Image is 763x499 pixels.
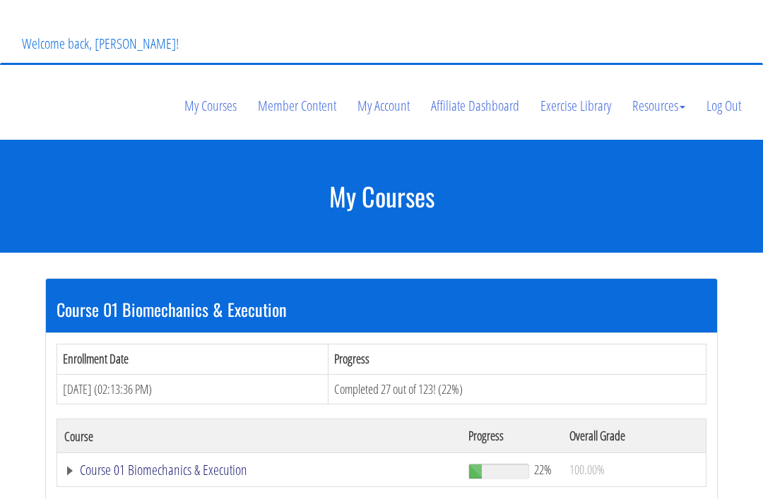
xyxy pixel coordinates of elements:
td: Completed 27 out of 123! (22%) [329,375,706,405]
th: Course [57,420,461,454]
th: Enrollment Date [57,344,329,375]
a: Affiliate Dashboard [420,73,530,140]
h3: Course 01 Biomechanics & Execution [57,301,706,319]
a: My Courses [174,73,247,140]
a: Log Out [696,73,752,140]
a: Member Content [247,73,347,140]
th: Progress [329,344,706,375]
span: 22% [534,462,552,478]
a: My Account [347,73,420,140]
td: 100.00% [562,454,706,488]
th: Progress [461,420,562,454]
th: Overall Grade [562,420,706,454]
a: Resources [622,73,696,140]
a: Course 01 Biomechanics & Execution [64,464,454,478]
a: Exercise Library [530,73,622,140]
td: [DATE] (02:13:36 PM) [57,375,329,405]
p: Welcome back, [PERSON_NAME]! [11,16,189,73]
